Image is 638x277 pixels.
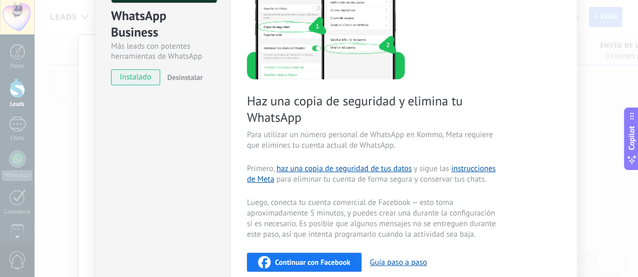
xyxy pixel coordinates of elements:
[275,258,350,266] span: Continuar con Facebook
[247,253,362,272] button: Continuar con Facebook
[163,69,202,85] button: Desinstalar
[111,41,215,61] div: Más leads con potentes herramientas de WhatsApp
[247,93,498,126] span: Haz una copia de seguridad y elimina tu WhatsApp
[276,164,412,174] a: haz una copia de seguridad de tus datos
[370,257,427,267] button: Guía paso a paso
[247,164,496,184] a: instrucciones de Meta
[247,164,498,185] span: Primero, y sigue las para eliminar tu cuenta de forma segura y conservar tus chats.
[626,126,637,150] span: Copilot
[167,73,202,82] span: Desinstalar
[247,198,498,240] span: Luego, conecta tu cuenta comercial de Facebook — esto toma aproximadamente 5 minutos, y puedes cr...
[112,69,160,85] span: instalado
[247,130,498,151] span: Para utilizar un número personal de WhatsApp en Kommo, Meta requiere que elimines tu cuenta actua...
[111,7,215,41] div: WhatsApp Business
